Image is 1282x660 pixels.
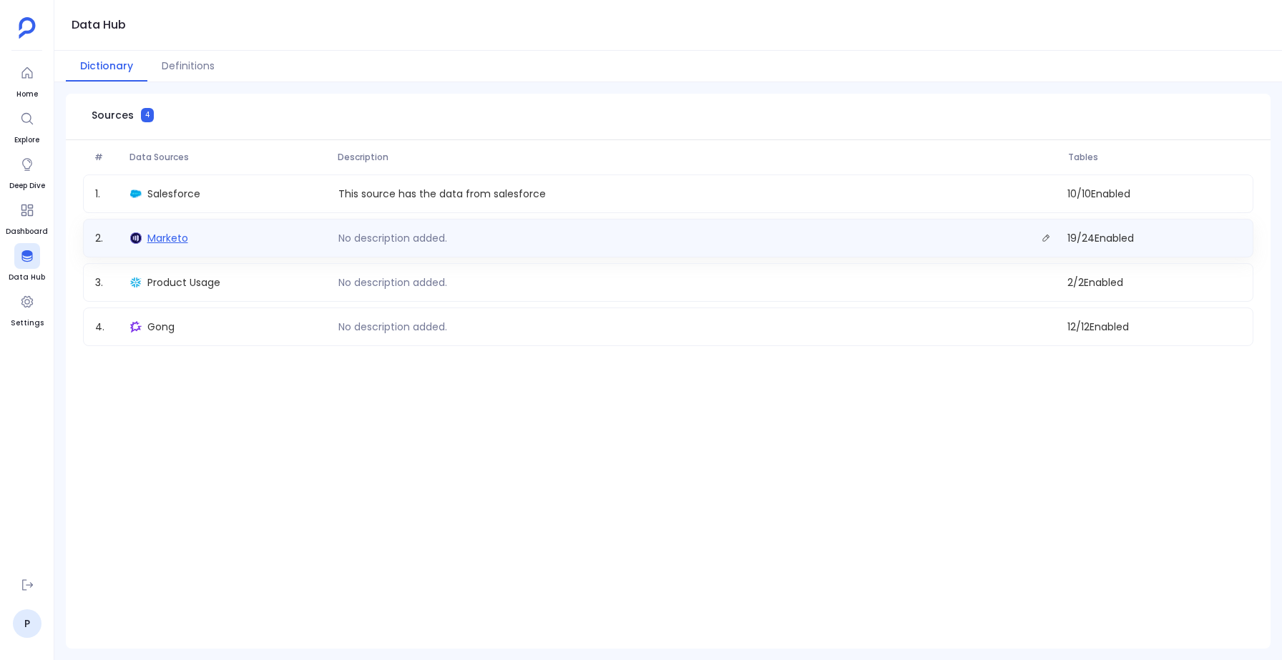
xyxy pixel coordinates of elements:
[141,108,154,122] span: 4
[11,317,44,329] span: Settings
[9,243,45,283] a: Data Hub
[9,180,45,192] span: Deep Dive
[19,17,36,39] img: petavue logo
[14,89,40,100] span: Home
[9,152,45,192] a: Deep Dive
[147,275,220,290] span: Product Usage
[1062,187,1247,201] span: 10 / 10 Enabled
[333,320,453,334] p: No description added.
[147,231,188,245] span: Marketo
[6,197,48,237] a: Dashboard
[9,272,45,283] span: Data Hub
[333,187,552,201] p: This source has the data from salesforce
[1062,320,1247,334] span: 12 / 12 Enabled
[1062,152,1248,163] span: Tables
[89,187,124,201] span: 1 .
[89,228,124,248] span: 2 .
[14,134,40,146] span: Explore
[6,226,48,237] span: Dashboard
[89,275,124,290] span: 3 .
[1036,228,1056,248] button: Edit description.
[13,609,41,638] a: P
[14,106,40,146] a: Explore
[1062,275,1247,290] span: 2 / 2 Enabled
[147,187,200,201] span: Salesforce
[92,108,134,122] span: Sources
[72,15,126,35] h1: Data Hub
[333,275,453,290] p: No description added.
[89,320,124,334] span: 4 .
[14,60,40,100] a: Home
[147,51,229,82] button: Definitions
[1062,228,1247,248] span: 19 / 24 Enabled
[333,231,453,245] p: No description added.
[89,152,124,163] span: #
[66,51,147,82] button: Dictionary
[124,152,333,163] span: Data Sources
[147,320,175,334] span: Gong
[332,152,1062,163] span: Description
[11,289,44,329] a: Settings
